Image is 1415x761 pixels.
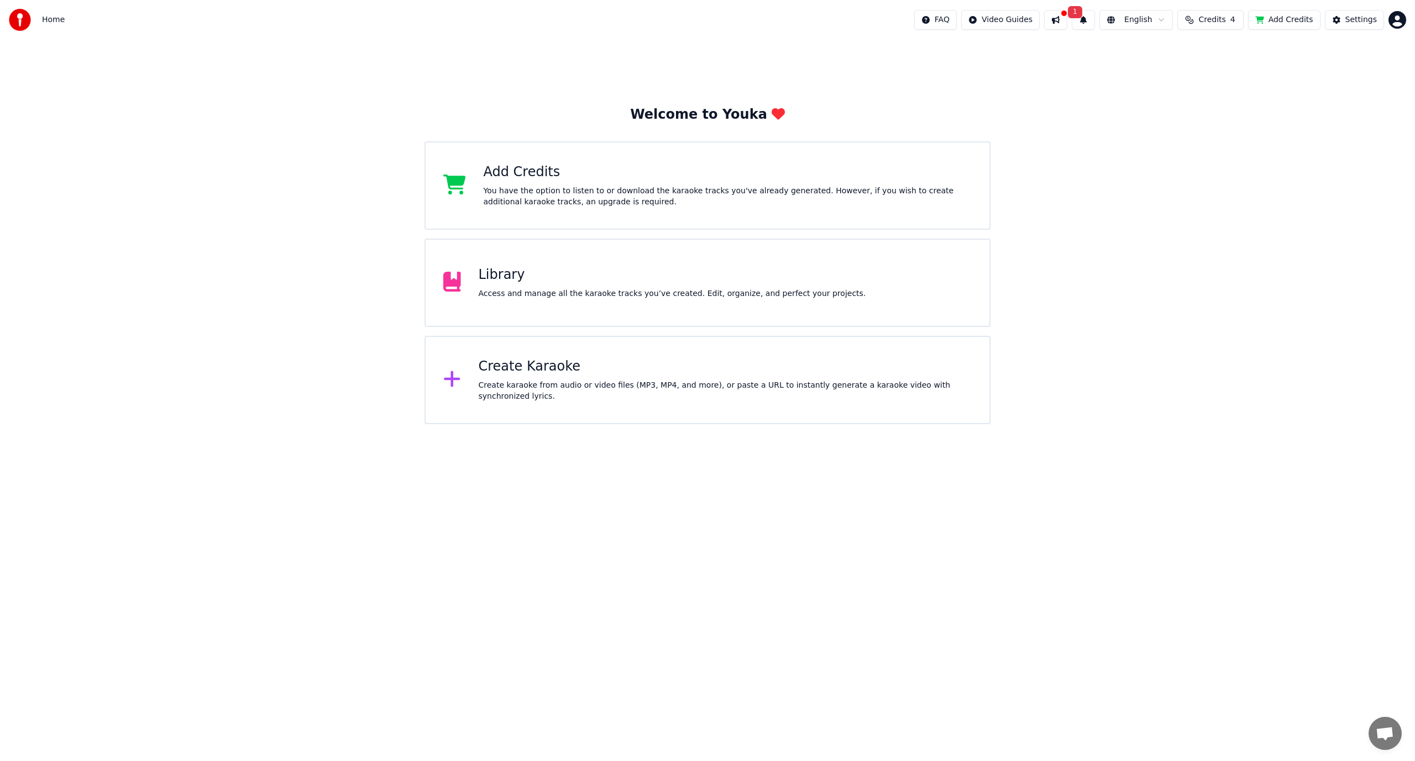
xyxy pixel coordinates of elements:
[479,288,866,299] div: Access and manage all the karaoke tracks you’ve created. Edit, organize, and perfect your projects.
[479,266,866,284] div: Library
[1198,14,1225,25] span: Credits
[1248,10,1320,30] button: Add Credits
[42,14,65,25] nav: breadcrumb
[630,106,785,124] div: Welcome to Youka
[42,14,65,25] span: Home
[1068,6,1082,18] span: 1
[1072,10,1095,30] button: 1
[1325,10,1384,30] button: Settings
[484,186,972,208] div: You have the option to listen to or download the karaoke tracks you've already generated. However...
[1369,717,1402,750] div: Open chat
[961,10,1040,30] button: Video Guides
[479,358,972,376] div: Create Karaoke
[1230,14,1235,25] span: 4
[1177,10,1244,30] button: Credits4
[479,380,972,402] div: Create karaoke from audio or video files (MP3, MP4, and more), or paste a URL to instantly genera...
[914,10,957,30] button: FAQ
[1345,14,1377,25] div: Settings
[484,163,972,181] div: Add Credits
[9,9,31,31] img: youka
